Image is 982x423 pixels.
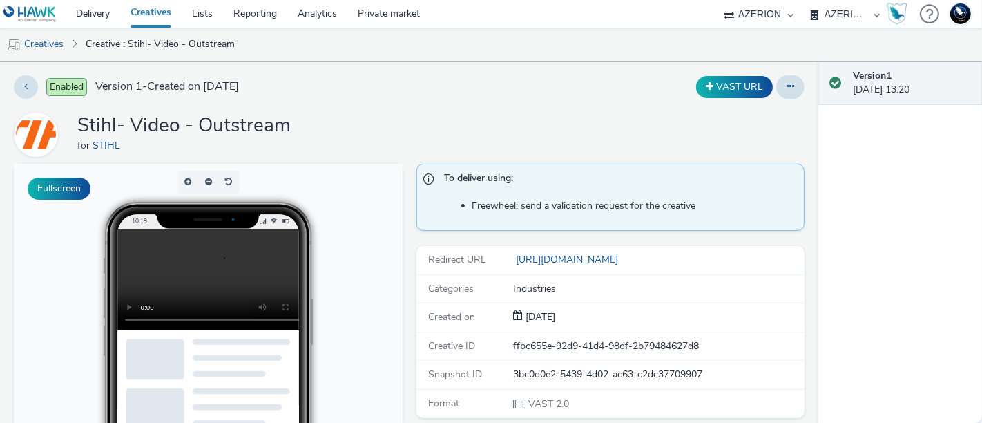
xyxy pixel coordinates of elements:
img: STIHL [16,115,56,155]
button: Fullscreen [28,178,90,200]
a: STIHL [14,128,64,141]
div: ffbc655e-92d9-41d4-98df-2b79484627d8 [513,339,803,353]
span: Enabled [46,78,87,96]
span: Redirect URL [429,253,487,266]
button: VAST URL [696,76,773,98]
img: undefined Logo [3,6,57,23]
div: Industries [513,282,803,296]
span: Version 1 - Created on [DATE] [95,79,239,95]
strong: Version 1 [853,69,892,82]
div: 3bc0d0e2-5439-4d02-ac63-c2dc37709907 [513,368,803,382]
span: Desktop [292,307,323,315]
span: 10:19 [118,53,133,61]
span: Format [429,397,460,410]
span: Created on [429,310,476,323]
li: QR Code [273,319,372,336]
img: Support Hawk [950,3,971,24]
div: [DATE] 13:20 [853,69,971,97]
h1: Stihl- Video - Outstream [77,113,291,139]
a: [URL][DOMAIN_NAME] [513,253,624,266]
a: Creative : Stihl- Video - Outstream [79,28,242,61]
span: VAST 2.0 [527,397,569,411]
a: Hawk Academy [887,3,913,25]
div: Creation 03 October 2025, 13:20 [523,310,555,324]
span: Snapshot ID [429,368,483,381]
li: Freewheel: send a validation request for the creative [472,199,798,213]
li: Desktop [273,303,372,319]
div: Duplicate the creative as a VAST URL [693,76,776,98]
span: QR Code [292,323,325,332]
span: for [77,139,93,152]
a: STIHL [93,139,126,152]
span: Creative ID [429,339,476,352]
li: Smartphone [273,286,372,303]
span: [DATE] [523,310,555,323]
span: Categories [429,282,474,295]
span: To deliver using: [445,171,791,189]
span: Smartphone [292,290,337,299]
img: mobile [7,38,21,52]
img: Hawk Academy [887,3,907,25]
